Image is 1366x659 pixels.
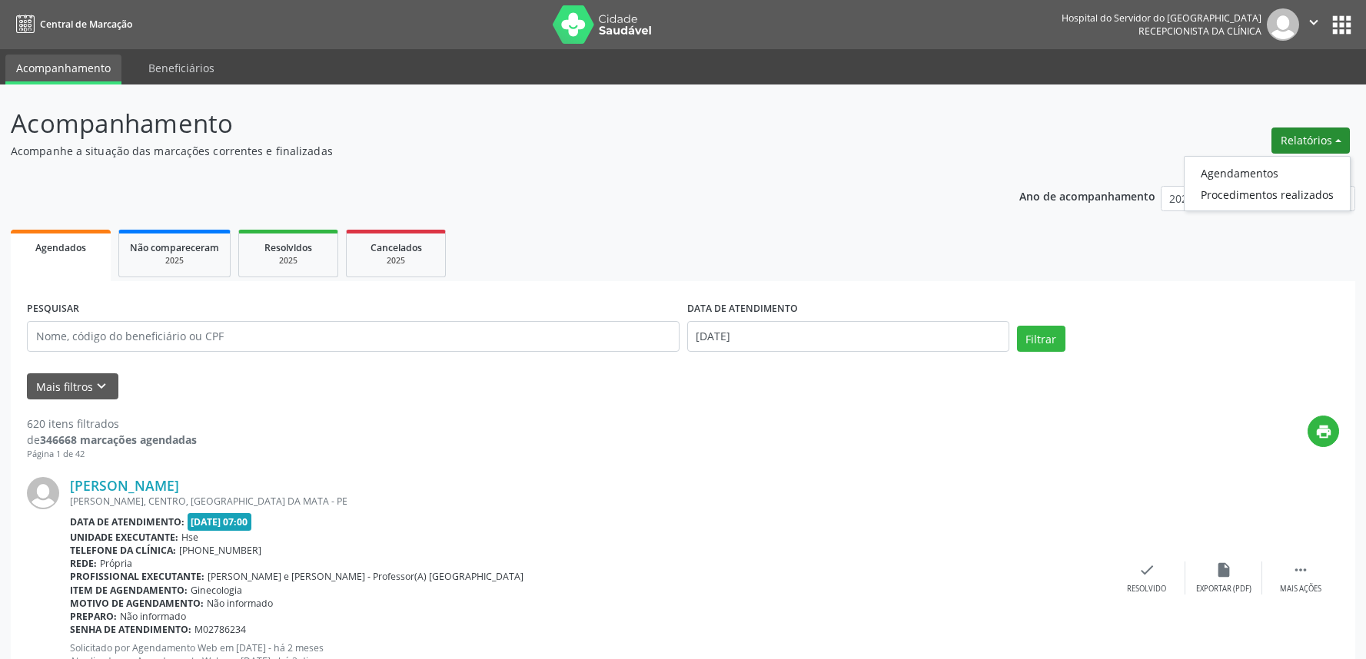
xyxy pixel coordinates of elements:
div: 620 itens filtrados [27,416,197,432]
p: Acompanhe a situação das marcações correntes e finalizadas [11,143,952,159]
i: insert_drive_file [1215,561,1232,578]
span: Recepcionista da clínica [1138,25,1261,38]
span: Ginecologia [191,584,242,597]
p: Acompanhamento [11,104,952,143]
div: Resolvido [1127,584,1166,594]
a: Central de Marcação [11,12,132,37]
i: keyboard_arrow_down [93,378,110,395]
span: [DATE] 07:00 [188,513,252,531]
img: img [1267,8,1299,41]
button: Filtrar [1017,326,1065,352]
img: img [27,477,59,509]
span: Agendados [35,241,86,254]
span: [PERSON_NAME] e [PERSON_NAME] - Professor(A) [GEOGRAPHIC_DATA] [208,570,523,583]
button: apps [1328,12,1355,38]
a: Procedimentos realizados [1185,184,1350,205]
a: [PERSON_NAME] [70,477,179,494]
span: Resolvidos [264,241,312,254]
a: Agendamentos [1185,162,1350,184]
span: Não informado [120,610,186,623]
span: Hse [181,531,198,544]
div: Página 1 de 42 [27,448,197,461]
button: Relatórios [1271,127,1350,154]
b: Preparo: [70,610,117,623]
div: Hospital do Servidor do [GEOGRAPHIC_DATA] [1062,12,1261,25]
b: Telefone da clínica: [70,544,176,557]
b: Item de agendamento: [70,584,188,597]
span: M02786234 [194,623,246,636]
span: Não compareceram [130,241,219,254]
b: Senha de atendimento: [70,623,191,636]
b: Unidade executante: [70,531,178,544]
button: print [1308,416,1339,447]
ul: Relatórios [1184,156,1351,211]
span: Própria [100,557,132,570]
label: DATA DE ATENDIMENTO [687,297,798,321]
span: [PHONE_NUMBER] [179,544,261,557]
input: Selecione um intervalo [687,321,1009,352]
b: Data de atendimento: [70,515,184,528]
div: de [27,432,197,448]
b: Profissional executante: [70,570,204,583]
div: 2025 [130,255,219,267]
div: Exportar (PDF) [1196,584,1251,594]
div: [PERSON_NAME], CENTRO, [GEOGRAPHIC_DATA] DA MATA - PE [70,495,1108,508]
i:  [1305,14,1322,31]
span: Não informado [207,597,273,610]
span: Central de Marcação [40,18,132,31]
b: Rede: [70,557,97,570]
i:  [1292,561,1309,578]
strong: 346668 marcações agendadas [40,432,197,447]
input: Nome, código do beneficiário ou CPF [27,321,680,352]
a: Beneficiários [138,55,225,81]
div: 2025 [357,255,434,267]
i: print [1315,423,1332,440]
button:  [1299,8,1328,41]
div: Mais ações [1280,584,1321,594]
label: PESQUISAR [27,297,79,321]
button: Mais filtroskeyboard_arrow_down [27,373,118,400]
a: Acompanhamento [5,55,121,84]
b: Motivo de agendamento: [70,597,204,610]
span: Cancelados [371,241,422,254]
div: 2025 [250,255,327,267]
i: check [1138,561,1155,578]
p: Ano de acompanhamento [1019,186,1155,205]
